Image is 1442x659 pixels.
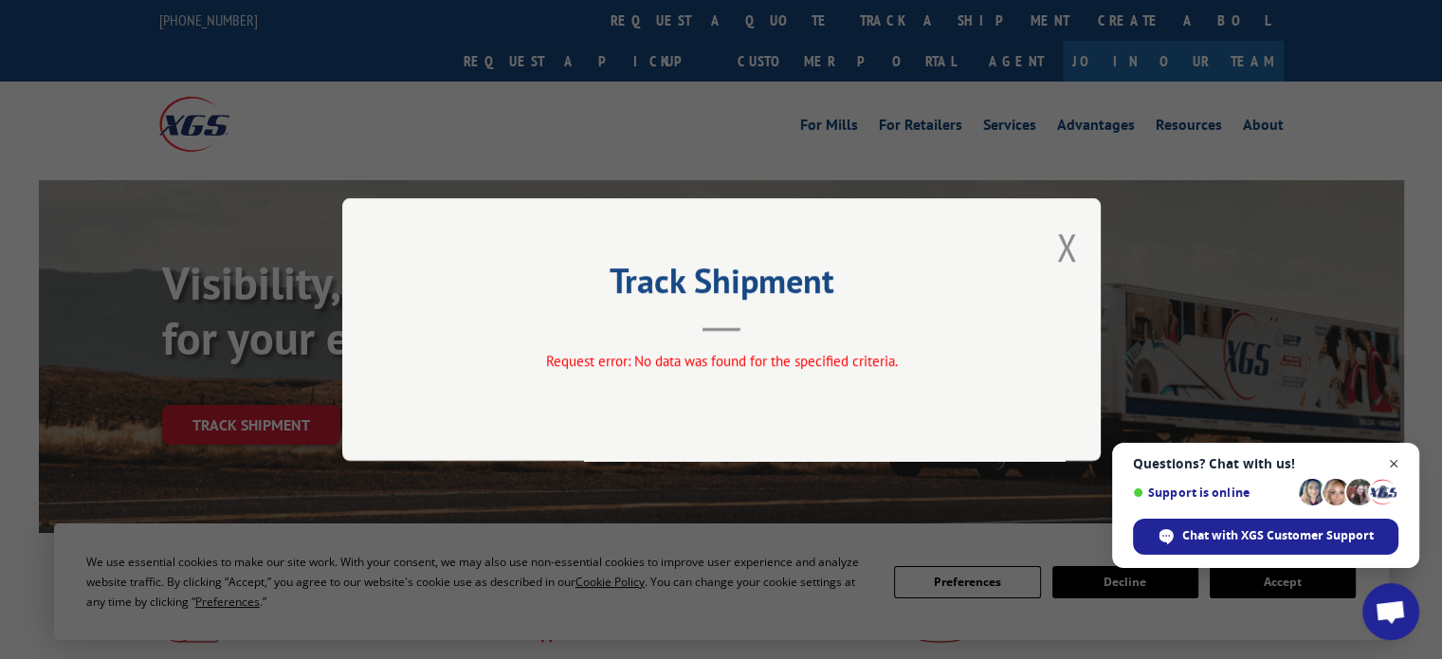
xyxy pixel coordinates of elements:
[1133,519,1398,555] div: Chat with XGS Customer Support
[1362,583,1419,640] div: Open chat
[1133,456,1398,471] span: Questions? Chat with us!
[545,352,897,370] span: Request error: No data was found for the specified criteria.
[1133,485,1292,500] span: Support is online
[1056,222,1077,272] button: Close modal
[1182,527,1374,544] span: Chat with XGS Customer Support
[1382,452,1406,476] span: Close chat
[437,267,1006,303] h2: Track Shipment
